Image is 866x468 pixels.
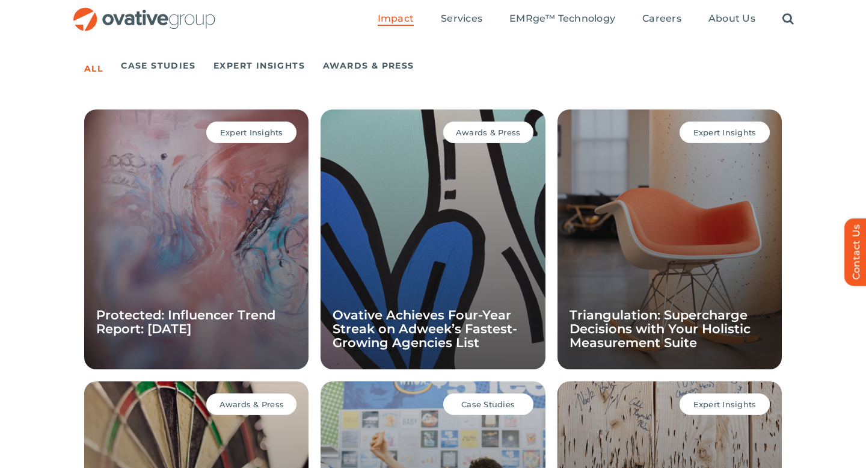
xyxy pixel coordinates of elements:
a: Awards & Press [323,57,414,74]
span: Careers [642,13,681,25]
span: About Us [708,13,755,25]
a: All [84,60,103,77]
a: Impact [378,13,414,26]
span: EMRge™ Technology [509,13,615,25]
a: Ovative Achieves Four-Year Streak on Adweek’s Fastest-Growing Agencies List [333,307,517,350]
span: Impact [378,13,414,25]
a: EMRge™ Technology [509,13,615,26]
a: Search [782,13,794,26]
a: Protected: Influencer Trend Report: [DATE] [96,307,275,336]
a: About Us [708,13,755,26]
span: Services [441,13,482,25]
a: Services [441,13,482,26]
a: Triangulation: Supercharge Decisions with Your Holistic Measurement Suite [570,307,751,350]
a: Careers [642,13,681,26]
a: Case Studies [121,57,195,74]
a: OG_Full_horizontal_RGB [72,6,216,17]
ul: Post Filters [84,55,782,76]
a: Expert Insights [213,57,305,74]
